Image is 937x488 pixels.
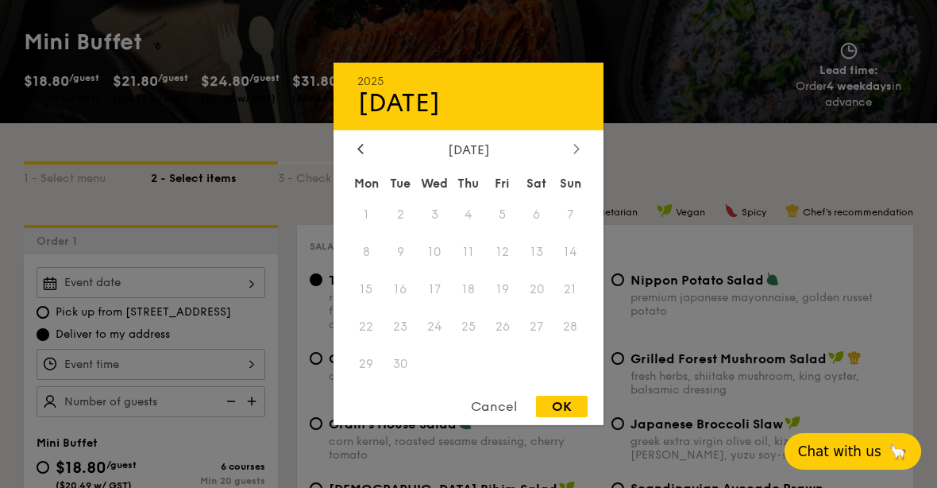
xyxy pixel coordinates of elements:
[785,433,921,470] button: Chat with us🦙
[553,309,588,343] span: 28
[384,198,418,232] span: 2
[553,169,588,198] div: Sun
[553,198,588,232] span: 7
[452,169,486,198] div: Thu
[357,142,580,157] div: [DATE]
[485,273,519,307] span: 19
[485,235,519,269] span: 12
[349,309,384,343] span: 22
[519,235,553,269] span: 13
[384,347,418,381] span: 30
[553,235,588,269] span: 14
[349,235,384,269] span: 8
[349,169,384,198] div: Mon
[418,273,452,307] span: 17
[485,198,519,232] span: 5
[553,273,588,307] span: 21
[888,442,908,461] span: 🦙
[452,273,486,307] span: 18
[349,347,384,381] span: 29
[519,198,553,232] span: 6
[357,88,580,118] div: [DATE]
[384,309,418,343] span: 23
[418,309,452,343] span: 24
[519,169,553,198] div: Sat
[519,273,553,307] span: 20
[418,235,452,269] span: 10
[536,396,588,417] div: OK
[455,396,533,417] div: Cancel
[384,169,418,198] div: Tue
[357,75,580,88] div: 2025
[452,235,486,269] span: 11
[384,235,418,269] span: 9
[418,198,452,232] span: 3
[384,273,418,307] span: 16
[349,273,384,307] span: 15
[452,309,486,343] span: 25
[418,169,452,198] div: Wed
[798,443,881,459] span: Chat with us
[519,309,553,343] span: 27
[485,309,519,343] span: 26
[452,198,486,232] span: 4
[485,169,519,198] div: Fri
[349,198,384,232] span: 1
